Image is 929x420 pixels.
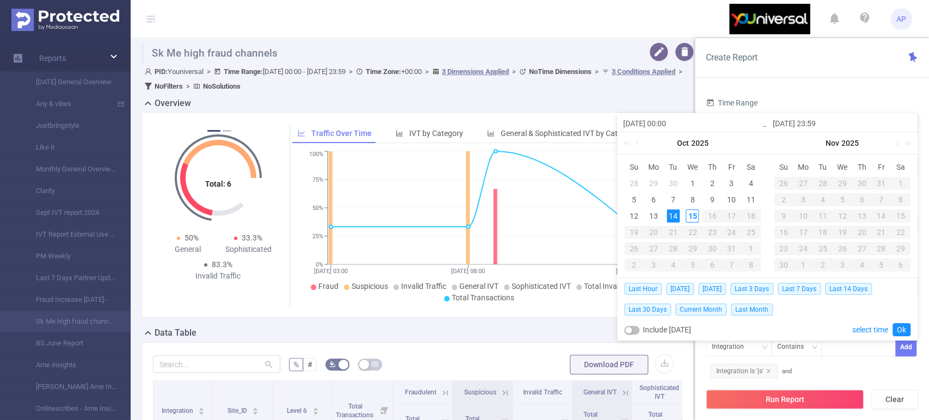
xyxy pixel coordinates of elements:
td: October 13, 2025 [644,208,663,224]
b: No Filters [155,82,183,90]
div: 14 [667,209,680,223]
div: 8 [891,193,910,206]
td: November 15, 2025 [891,208,910,224]
div: 30 [852,177,871,190]
tspan: [DATE] 14:00 [616,268,650,275]
a: Any & vibes [22,93,118,115]
img: Protected Media [11,9,119,31]
td: November 28, 2025 [871,240,891,257]
span: General IVT [459,282,499,291]
td: October 2, 2025 [702,175,722,192]
td: November 19, 2025 [833,224,852,240]
span: 50% [184,233,199,242]
div: 15 [891,209,910,223]
td: November 24, 2025 [793,240,813,257]
th: Sun [624,159,644,175]
a: Ok [893,323,910,336]
i: icon: bg-colors [329,361,336,367]
div: 8 [686,193,699,206]
td: November 16, 2025 [774,224,793,240]
td: October 8, 2025 [683,192,703,208]
td: October 19, 2025 [624,224,644,240]
td: October 1, 2025 [683,175,703,192]
td: October 5, 2025 [624,192,644,208]
span: AP [896,8,906,30]
td: November 9, 2025 [774,208,793,224]
span: IVT by Category [409,129,463,138]
span: Fraud [318,282,339,291]
b: Time Zone: [366,67,401,76]
span: Sa [891,162,910,172]
td: October 10, 2025 [722,192,741,208]
td: November 13, 2025 [852,208,871,224]
div: 16 [702,209,722,223]
span: Tu [663,162,683,172]
td: November 1, 2025 [891,175,910,192]
button: Run Report [706,390,864,409]
td: October 30, 2025 [852,175,871,192]
td: November 17, 2025 [793,224,813,240]
td: November 20, 2025 [852,224,871,240]
span: 83.3% [212,260,232,269]
td: November 4, 2025 [813,192,833,208]
tspan: 50% [312,205,323,212]
div: 18 [741,209,761,223]
div: 5 [683,258,703,271]
div: 17 [722,209,741,223]
td: September 30, 2025 [663,175,683,192]
span: Total Invalid Traffic [584,282,648,291]
div: 13 [647,209,660,223]
td: November 8, 2025 [741,257,761,273]
td: October 20, 2025 [644,224,663,240]
div: 2 [624,258,644,271]
td: October 25, 2025 [741,224,761,240]
th: Mon [793,159,813,175]
th: Thu [852,159,871,175]
span: Last Month [731,304,773,316]
td: November 21, 2025 [871,224,891,240]
a: 2025 [840,132,860,154]
div: 22 [891,226,910,239]
th: Fri [871,159,891,175]
td: October 28, 2025 [663,240,683,257]
div: 26 [624,242,644,255]
tspan: [DATE] 08:00 [452,268,485,275]
td: October 27, 2025 [793,175,813,192]
th: Wed [683,159,703,175]
td: November 14, 2025 [871,208,891,224]
input: End date [773,117,912,130]
div: 26 [833,242,852,255]
span: Sophisticated IVT [512,282,571,291]
div: 4 [745,177,758,190]
div: Integration [712,338,752,356]
b: Time Range: [224,67,263,76]
th: Fri [722,159,741,175]
td: October 18, 2025 [741,208,761,224]
a: Clarity [22,180,118,202]
span: > [422,67,432,76]
td: October 12, 2025 [624,208,644,224]
td: September 28, 2025 [624,175,644,192]
div: 21 [663,226,683,239]
i: icon: user [145,68,155,75]
div: 14 [871,209,891,223]
div: 31 [722,242,741,255]
span: Traffic Over Time [311,129,372,138]
div: 17 [793,226,813,239]
b: No Solutions [203,82,241,90]
span: > [183,82,193,90]
tspan: 100% [309,151,323,158]
span: > [592,67,602,76]
td: October 22, 2025 [683,224,703,240]
a: Like it [22,137,118,158]
div: 12 [833,209,852,223]
span: Last 3 Days [730,283,773,295]
div: 1 [686,177,699,190]
div: 2 [705,177,718,190]
div: 29 [833,177,852,190]
td: October 9, 2025 [702,192,722,208]
td: October 26, 2025 [774,175,793,192]
div: 27 [852,242,871,255]
div: 27 [644,242,663,255]
div: 5 [871,258,891,271]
